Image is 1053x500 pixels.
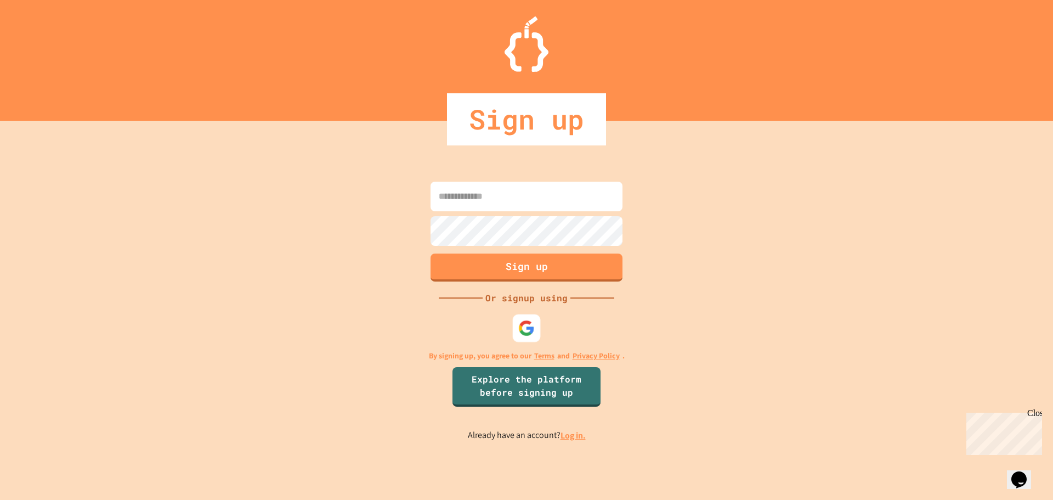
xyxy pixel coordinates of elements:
div: Sign up [447,93,606,145]
div: Or signup using [483,291,570,305]
img: google-icon.svg [518,319,535,336]
div: Chat with us now!Close [4,4,76,70]
button: Sign up [431,254,622,282]
a: Log in. [561,430,586,441]
a: Explore the platform before signing up [452,367,601,407]
img: Logo.svg [505,16,548,72]
p: Already have an account? [468,429,586,442]
a: Privacy Policy [573,350,620,362]
iframe: chat widget [1007,456,1042,489]
iframe: chat widget [962,408,1042,455]
a: Terms [534,350,554,362]
p: By signing up, you agree to our and . [429,350,625,362]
